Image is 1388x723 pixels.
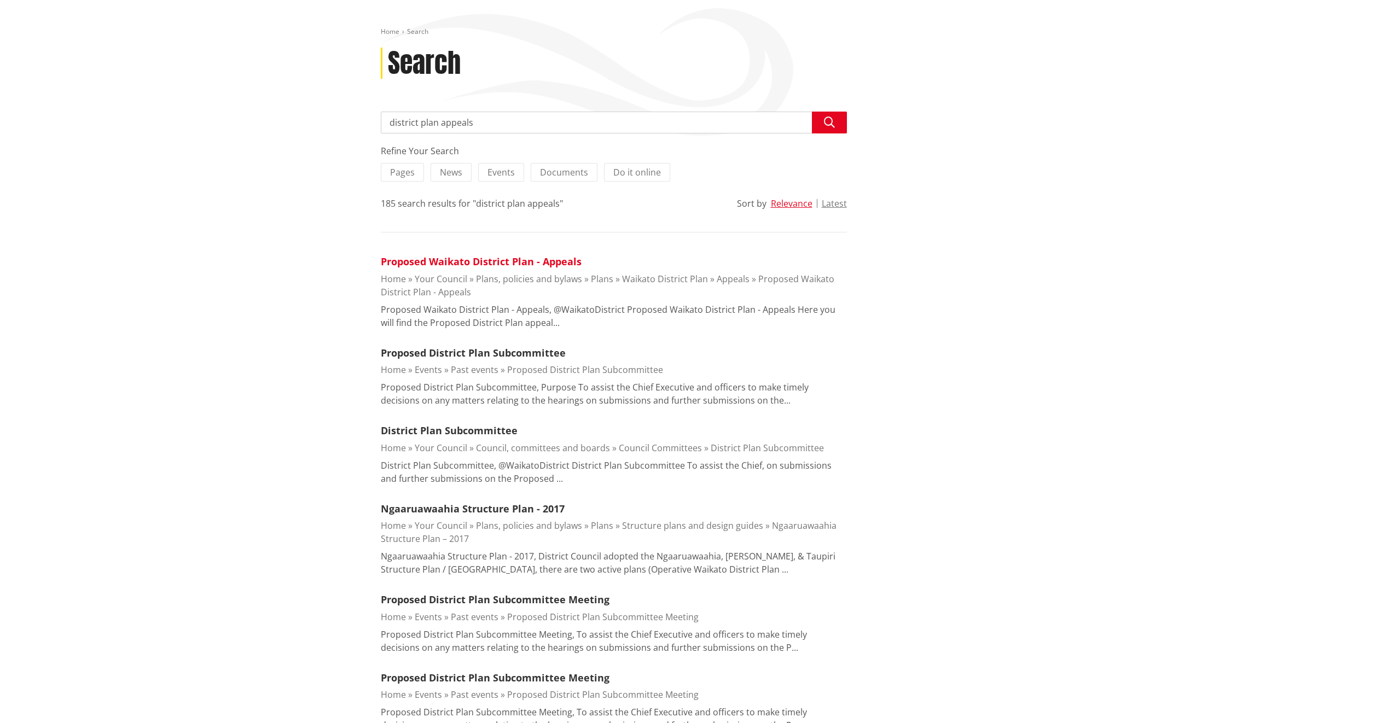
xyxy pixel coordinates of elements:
[476,273,582,285] a: Plans, policies and bylaws
[415,364,442,376] a: Events
[415,442,467,454] a: Your Council
[591,520,613,532] a: Plans
[476,442,610,454] a: Council, committees and boards
[771,199,812,208] button: Relevance
[381,197,563,210] div: 185 search results for "district plan appeals"
[613,166,661,178] span: Do it online
[381,550,847,576] p: Ngaaruawaahia Structure Plan - 2017, District Council adopted the Ngaaruawaahia, [PERSON_NAME], &...
[451,611,498,623] a: Past events
[451,364,498,376] a: Past events
[381,346,566,359] a: Proposed District Plan Subcommittee
[381,27,399,36] a: Home
[381,593,609,606] a: Proposed District Plan Subcommittee Meeting
[487,166,515,178] span: Events
[381,273,406,285] a: Home
[415,273,467,285] a: Your Council
[381,671,609,684] a: Proposed District Plan Subcommittee Meeting
[381,611,406,623] a: Home
[381,520,837,545] a: Ngaaruawaahia Structure Plan – 2017
[381,27,1008,37] nav: breadcrumb
[381,424,518,437] a: District Plan Subcommittee
[407,27,428,36] span: Search
[451,689,498,701] a: Past events
[381,381,847,407] p: Proposed District Plan Subcommittee, Purpose To assist the Chief Executive and officers to make t...
[822,199,847,208] button: Latest
[440,166,462,178] span: News
[381,689,406,701] a: Home
[711,442,824,454] a: District Plan Subcommittee
[381,459,847,485] p: District Plan Subcommittee, @WaikatoDistrict District Plan Subcommittee To assist the Chief, on s...
[381,255,582,268] a: Proposed Waikato District Plan - Appeals
[381,273,834,298] a: Proposed Waikato District Plan - Appeals
[415,520,467,532] a: Your Council
[507,611,699,623] a: Proposed District Plan Subcommittee Meeting
[390,166,415,178] span: Pages
[381,112,847,133] input: Search input
[507,689,699,701] a: Proposed District Plan Subcommittee Meeting
[622,273,708,285] a: Waikato District Plan
[591,273,613,285] a: Plans
[1338,677,1377,716] iframe: Messenger Launcher
[476,520,582,532] a: Plans, policies and bylaws
[388,48,461,79] h1: Search
[381,520,406,532] a: Home
[381,502,565,515] a: Ngaaruawaahia Structure Plan - 2017
[381,144,847,158] div: Refine Your Search
[415,689,442,701] a: Events
[381,303,847,329] p: Proposed Waikato District Plan - Appeals, @WaikatoDistrict Proposed Waikato District Plan - Appea...
[540,166,588,178] span: Documents
[619,442,702,454] a: Council Committees
[717,273,750,285] a: Appeals
[381,364,406,376] a: Home
[381,442,406,454] a: Home
[415,611,442,623] a: Events
[381,628,847,654] p: Proposed District Plan Subcommittee Meeting, To assist the Chief Executive and officers to make t...
[507,364,663,376] a: Proposed District Plan Subcommittee
[622,520,763,532] a: Structure plans and design guides
[737,197,766,210] div: Sort by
